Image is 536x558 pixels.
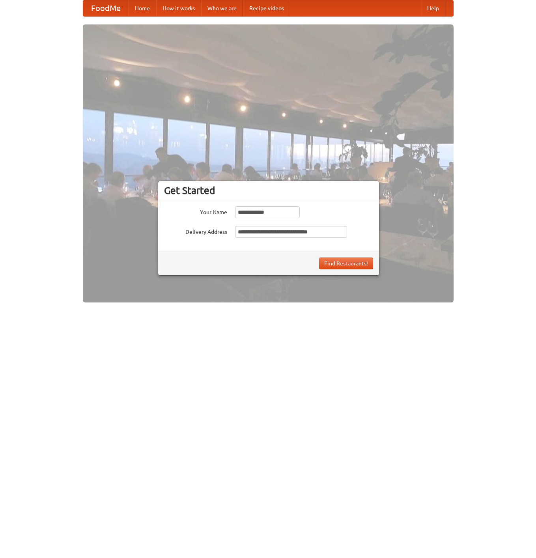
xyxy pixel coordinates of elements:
a: How it works [156,0,201,16]
a: Home [129,0,156,16]
a: Recipe videos [243,0,290,16]
a: Who we are [201,0,243,16]
a: FoodMe [83,0,129,16]
label: Delivery Address [164,226,227,236]
button: Find Restaurants! [319,258,373,269]
label: Your Name [164,206,227,216]
a: Help [421,0,445,16]
h3: Get Started [164,185,373,196]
